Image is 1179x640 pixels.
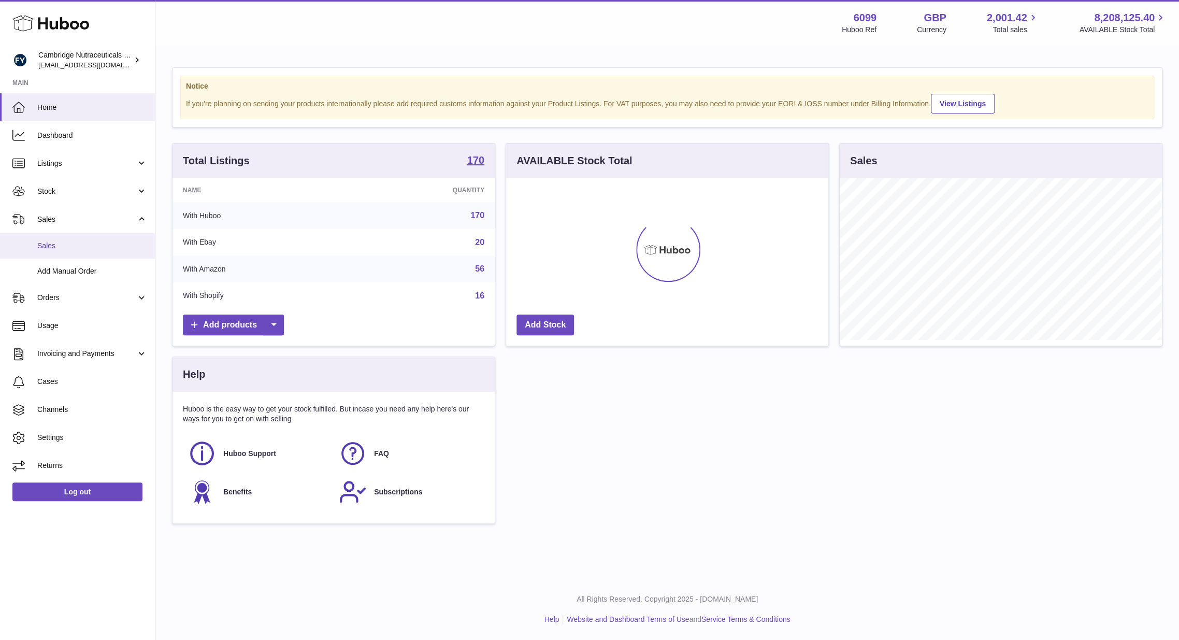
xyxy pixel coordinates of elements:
[188,439,328,467] a: Huboo Support
[172,178,349,202] th: Name
[172,282,349,309] td: With Shopify
[374,449,389,459] span: FAQ
[183,367,205,381] h3: Help
[172,255,349,282] td: With Amazon
[475,291,484,300] a: 16
[1094,11,1155,25] span: 8,208,125.40
[339,478,479,506] a: Subscriptions
[701,615,790,623] a: Service Terms & Conditions
[37,103,147,112] span: Home
[183,404,484,424] p: Huboo is the easy way to get your stock fulfilled. But incase you need any help here's our ways f...
[172,202,349,229] td: With Huboo
[186,92,1148,113] div: If you're planning on sending your products internationally please add required customs informati...
[12,482,142,501] a: Log out
[853,11,876,25] strong: 6099
[931,94,995,113] a: View Listings
[850,154,877,168] h3: Sales
[38,61,152,69] span: [EMAIL_ADDRESS][DOMAIN_NAME]
[37,293,136,303] span: Orders
[516,154,632,168] h3: AVAILABLE Stock Total
[172,229,349,256] td: With Ebay
[183,154,250,168] h3: Total Listings
[467,155,484,167] a: 170
[475,238,484,247] a: 20
[164,594,1171,604] p: All Rights Reserved. Copyright 2025 - [DOMAIN_NAME]
[223,487,252,497] span: Benefits
[917,25,946,35] div: Currency
[1079,11,1167,35] a: 8,208,125.40 AVAILABLE Stock Total
[37,405,147,415] span: Channels
[567,615,689,623] a: Website and Dashboard Terms of Use
[993,25,1039,35] span: Total sales
[37,321,147,331] span: Usage
[37,241,147,251] span: Sales
[37,461,147,471] span: Returns
[186,81,1148,91] strong: Notice
[924,11,946,25] strong: GBP
[183,315,284,336] a: Add products
[516,315,574,336] a: Add Stock
[37,215,136,224] span: Sales
[188,478,328,506] a: Benefits
[37,187,136,196] span: Stock
[842,25,876,35] div: Huboo Ref
[467,155,484,165] strong: 170
[12,52,28,68] img: huboo@camnutra.com
[470,211,484,220] a: 170
[37,266,147,276] span: Add Manual Order
[987,11,1039,35] a: 2,001.42 Total sales
[475,264,484,273] a: 56
[339,439,479,467] a: FAQ
[37,131,147,140] span: Dashboard
[37,377,147,387] span: Cases
[1079,25,1167,35] span: AVAILABLE Stock Total
[544,615,559,623] a: Help
[37,349,136,359] span: Invoicing and Payments
[987,11,1027,25] span: 2,001.42
[374,487,422,497] span: Subscriptions
[37,159,136,168] span: Listings
[349,178,495,202] th: Quantity
[38,50,132,70] div: Cambridge Nutraceuticals Ltd
[563,615,790,624] li: and
[37,433,147,443] span: Settings
[223,449,276,459] span: Huboo Support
